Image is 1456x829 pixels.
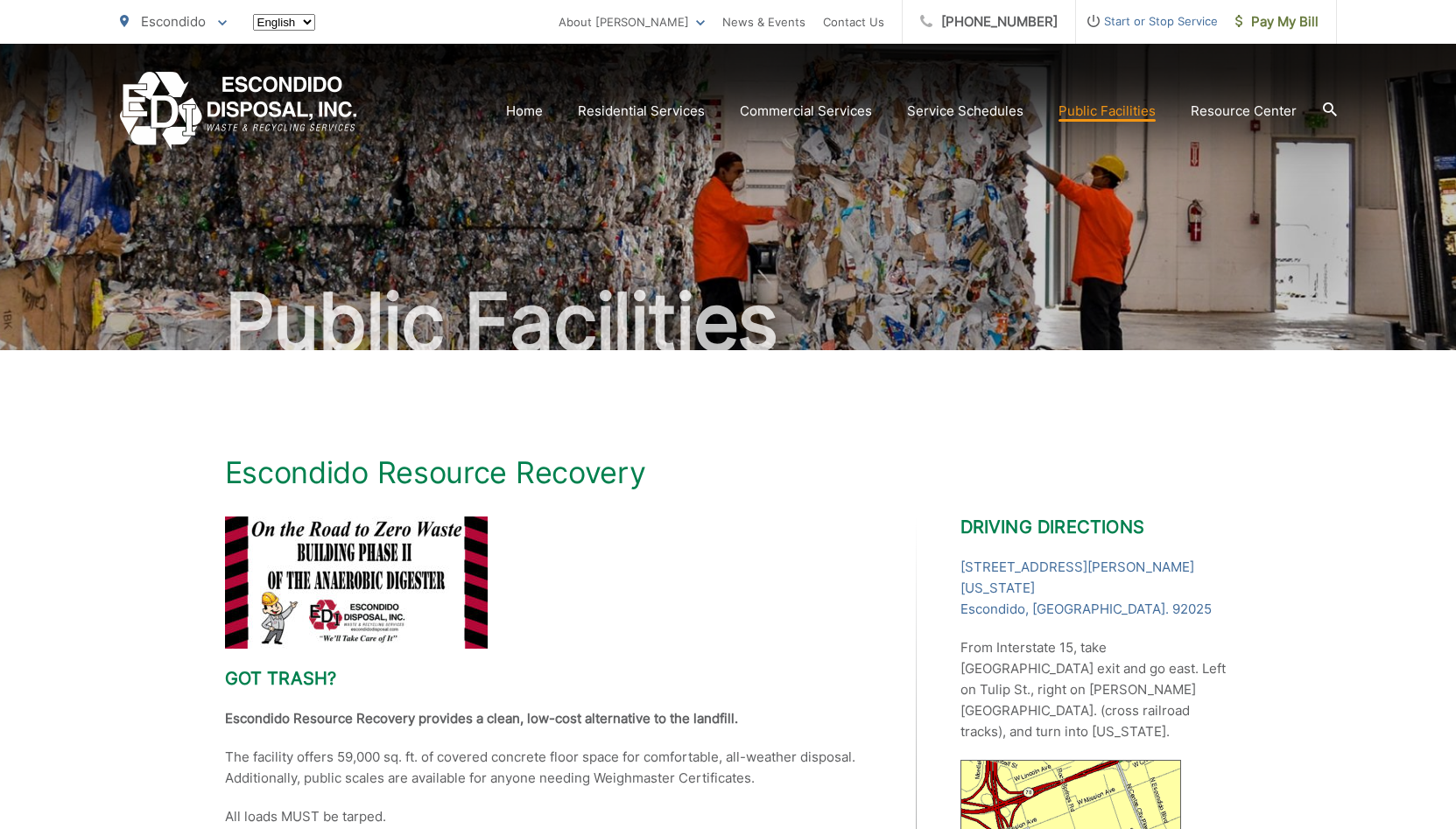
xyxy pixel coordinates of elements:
span: Escondido [141,13,206,30]
a: [STREET_ADDRESS][PERSON_NAME][US_STATE]Escondido, [GEOGRAPHIC_DATA]. 92025 [960,557,1232,620]
select: Select a language [253,14,315,31]
h1: Escondido Resource Recovery [225,455,1232,490]
p: All loads MUST be tarped. [225,806,873,827]
a: Service Schedules [907,101,1023,122]
a: News & Events [722,11,805,32]
h2: Got trash? [225,668,873,689]
a: About [PERSON_NAME] [559,11,705,32]
h2: Driving Directions [960,516,1232,537]
strong: Escondido Resource Recovery provides a clean, low-cost alternative to the landfill. [225,710,738,727]
a: Residential Services [578,101,705,122]
p: From Interstate 15, take [GEOGRAPHIC_DATA] exit and go east. Left on Tulip St., right on [PERSON_... [960,637,1232,742]
span: Pay My Bill [1235,11,1319,32]
a: Commercial Services [740,101,872,122]
a: Contact Us [823,11,884,32]
a: Home [506,101,543,122]
p: The facility offers 59,000 sq. ft. of covered concrete floor space for comfortable, all-weather d... [225,747,873,789]
h2: Public Facilities [120,278,1337,366]
a: EDCD logo. Return to the homepage. [120,72,357,150]
a: Public Facilities [1059,101,1156,122]
a: Resource Center [1191,101,1297,122]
